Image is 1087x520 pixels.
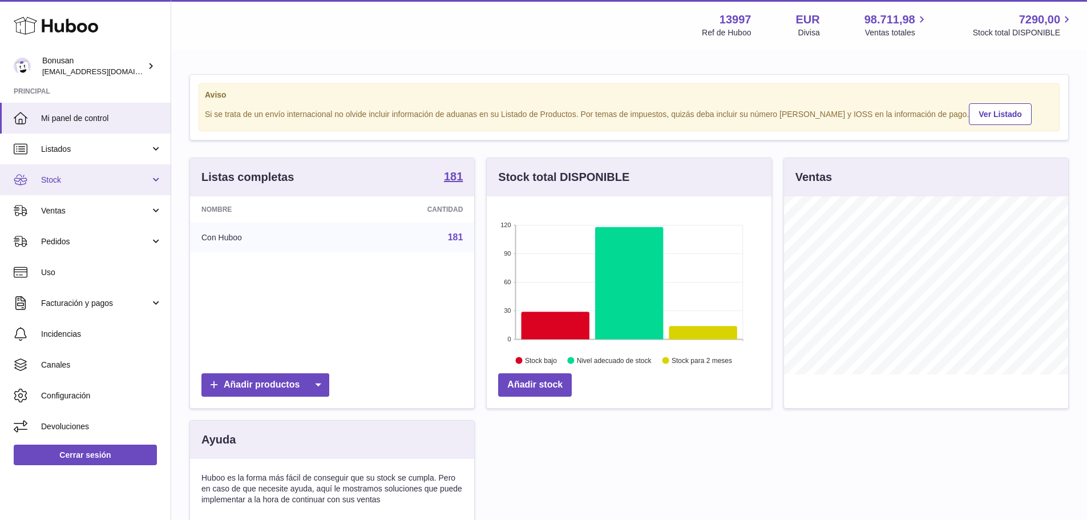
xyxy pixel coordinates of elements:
p: Huboo es la forma más fácil de conseguir que su stock se cumpla. Pero en caso de que necesite ayu... [201,473,463,505]
a: Añadir productos [201,373,329,397]
text: 90 [504,250,511,257]
div: Ref de Huboo [702,27,751,38]
text: Nivel adecuado de stock [577,357,652,365]
span: Ventas [41,205,150,216]
h3: Stock total DISPONIBLE [498,170,629,185]
th: Nombre [190,196,338,223]
text: 60 [504,279,511,285]
a: Cerrar sesión [14,445,157,465]
span: Uso [41,267,162,278]
span: Ventas totales [865,27,928,38]
span: Stock [41,175,150,186]
img: info@bonusan.es [14,58,31,75]
div: Si se trata de un envío internacional no olvide incluir información de aduanas en su Listado de P... [205,102,1053,125]
a: Ver Listado [969,103,1031,125]
span: Listados [41,144,150,155]
span: Facturación y pagos [41,298,150,309]
a: Añadir stock [498,373,572,397]
a: 98.711,98 Ventas totales [864,12,928,38]
a: 7290,00 Stock total DISPONIBLE [973,12,1073,38]
text: 30 [504,307,511,314]
span: 7290,00 [1019,12,1060,27]
strong: Aviso [205,90,1053,100]
span: Incidencias [41,329,162,340]
h3: Ventas [795,170,832,185]
span: Devoluciones [41,421,162,432]
span: Stock total DISPONIBLE [973,27,1073,38]
strong: EUR [795,12,819,27]
span: [EMAIL_ADDRESS][DOMAIN_NAME] [42,67,168,76]
text: 0 [508,336,511,342]
th: Cantidad [338,196,475,223]
a: 181 [444,171,463,184]
h3: Ayuda [201,432,236,448]
div: Divisa [798,27,820,38]
span: Pedidos [41,236,150,247]
text: Stock bajo [525,357,557,365]
span: Mi panel de control [41,113,162,124]
strong: 181 [444,171,463,182]
span: Configuración [41,390,162,401]
td: Con Huboo [190,223,338,252]
span: Canales [41,360,162,370]
text: 120 [500,221,511,228]
div: Bonusan [42,55,145,77]
span: 98.711,98 [864,12,915,27]
h3: Listas completas [201,170,294,185]
text: Stock para 2 meses [672,357,732,365]
a: 181 [448,232,463,242]
strong: 13997 [720,12,751,27]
